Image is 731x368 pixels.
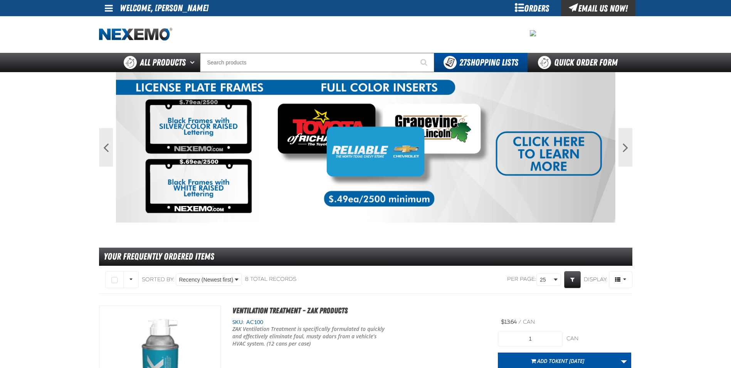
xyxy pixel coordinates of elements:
[564,271,581,288] a: Expand or Collapse Grid Filters
[232,306,348,315] a: Ventilation Treatment - ZAK Products
[123,271,139,288] button: Rows selection options
[179,276,234,284] span: Recency (Newest first)
[142,276,175,282] span: Sorted By:
[99,128,113,167] button: Previous
[498,331,563,346] input: Product Quantity
[434,53,528,72] button: You have 27 Shopping Lists. Open to view details
[507,276,536,283] span: Per page:
[459,57,467,68] strong: 27
[140,56,186,69] span: All Products
[518,319,521,325] span: /
[528,53,632,72] a: Quick Order Form
[609,272,632,288] span: Product Grid Views Toolbar
[232,319,487,326] div: SKU:
[232,326,385,348] p: ZAK Ventilation Treatment is specifically formulated to quickly and effectively eliminate foul, m...
[116,72,615,223] img: LP Frames-Inserts
[367,216,371,219] button: 2 of 2
[99,248,632,266] div: Your Frequently Ordered Items
[244,319,263,325] span: AC100
[537,357,584,365] span: Add to
[245,276,296,283] div: 8 total records
[609,271,632,288] button: Product Grid Views Toolbar
[415,53,434,72] button: Start Searching
[360,216,364,219] button: 1 of 2
[566,335,631,343] div: can
[584,276,608,282] span: Display:
[555,357,584,365] span: Kent [DATE]
[618,128,632,167] button: Next
[530,30,536,36] img: 30f62db305f4ced946dbffb2f45f5249.jpeg
[99,28,172,41] img: Nexemo logo
[501,319,517,325] span: $13.64
[187,53,200,72] button: Open All Products pages
[540,276,552,284] span: 25
[200,53,434,72] input: Search
[459,57,518,68] span: Shopping Lists
[523,319,535,325] span: can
